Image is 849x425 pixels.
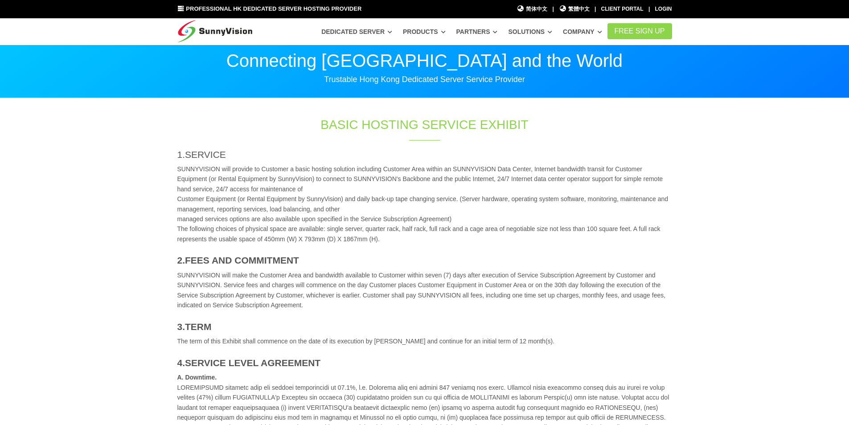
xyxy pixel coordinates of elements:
strong: 2.FEES AND COMMITMENT [177,255,299,265]
li: | [595,5,596,13]
a: Products [403,24,446,40]
strong: 3.TERM [177,322,212,332]
a: Company [563,24,602,40]
a: Solutions [508,24,552,40]
p: Trustable Hong Kong Dedicated Server Service Provider [177,74,672,85]
li: | [648,5,650,13]
a: 繁體中文 [559,5,590,13]
a: Login [655,6,672,12]
strong: 4.SERVICE LEVEL AGREEMENT [177,358,321,368]
a: Client Portal [601,6,644,12]
a: 简体中文 [517,5,548,13]
a: Dedicated Server [321,24,392,40]
li: | [552,5,554,13]
strong: A. Downtime. [177,374,217,381]
h1: BASIC HOSTING SERVICE EXHIBIT [272,116,577,133]
h4: 1.SERVICE [177,148,672,161]
a: FREE Sign Up [607,23,672,39]
a: Partners [456,24,498,40]
p: Connecting [GEOGRAPHIC_DATA] and the World [177,52,672,70]
span: Professional HK Dedicated Server Hosting Provider [186,5,361,12]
